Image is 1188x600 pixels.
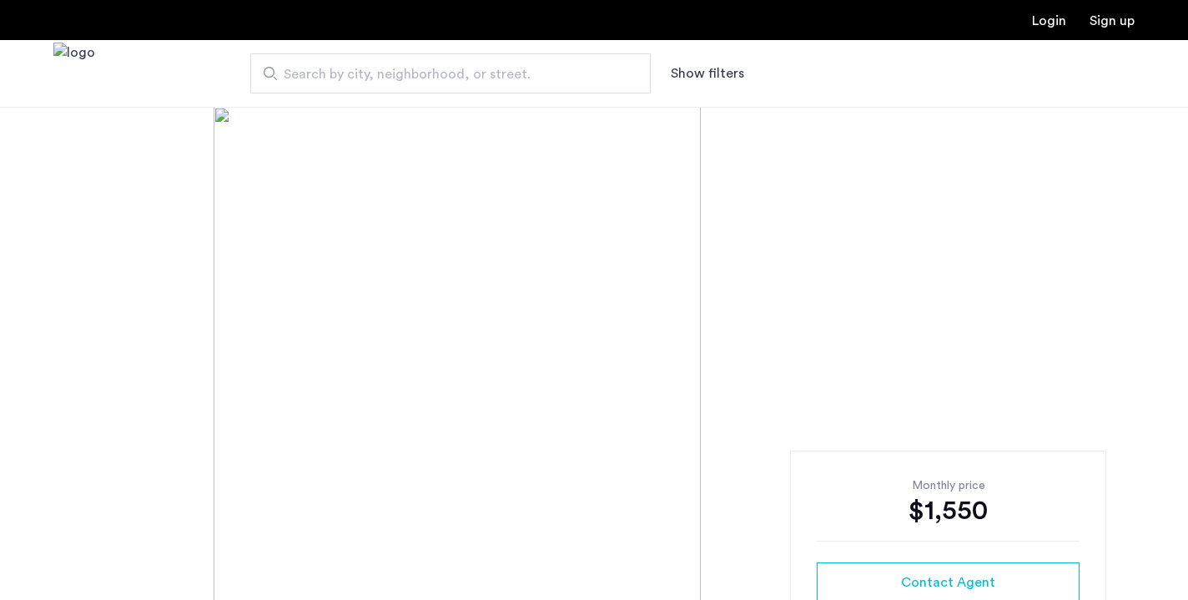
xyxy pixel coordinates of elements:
a: Cazamio Logo [53,43,95,105]
div: Monthly price [817,477,1080,494]
div: $1,550 [817,494,1080,527]
input: Apartment Search [250,53,651,93]
span: Search by city, neighborhood, or street. [284,64,604,84]
a: Login [1032,14,1066,28]
a: Registration [1090,14,1135,28]
button: Show or hide filters [671,63,744,83]
span: Contact Agent [901,572,995,592]
img: logo [53,43,95,105]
